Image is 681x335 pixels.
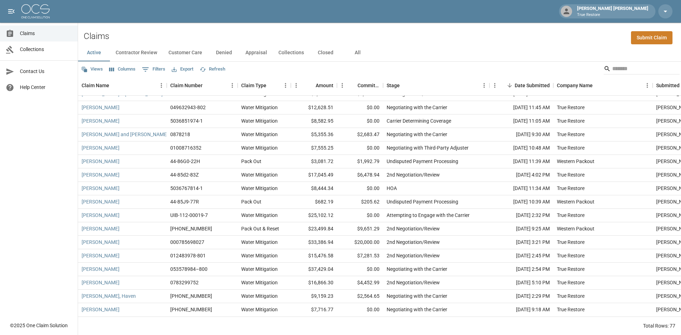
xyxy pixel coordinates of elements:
button: All [342,44,373,61]
a: [PERSON_NAME], Haven [82,292,136,300]
button: Show filters [140,64,167,75]
a: [PERSON_NAME] [82,185,120,192]
div: Water Mitigation [241,279,278,286]
button: Menu [291,80,301,91]
div: 2nd Negotiation/Review [387,225,440,232]
button: Menu [337,80,348,91]
div: Water Mitigation [241,144,278,151]
div: Date Submitted [515,76,550,95]
div: Negotiating with the Carrier [387,292,447,300]
a: [PERSON_NAME] [82,158,120,165]
div: Claim Number [167,76,238,95]
div: $7,555.25 [291,141,337,155]
span: Claims [20,30,72,37]
div: Amount [316,76,333,95]
a: [PERSON_NAME] [82,117,120,124]
a: [PERSON_NAME] [82,198,120,205]
div: Company Name [553,76,653,95]
div: [DATE] 5:10 PM [489,276,553,290]
div: Water Mitigation [241,292,278,300]
div: True Restore [557,212,585,219]
button: open drawer [4,4,18,18]
div: $2,683.47 [337,128,383,141]
div: [DATE] 11:34 AM [489,182,553,195]
button: Sort [505,80,515,90]
div: $16,866.30 [291,276,337,290]
div: $2,564.65 [337,290,383,303]
button: Active [78,44,110,61]
div: 300-0010642-2025 [170,292,212,300]
div: True Restore [557,117,585,124]
div: $17,045.49 [291,168,337,182]
div: $8,444.34 [291,182,337,195]
h2: Claims [84,31,109,41]
div: $0.00 [337,263,383,276]
button: Customer Care [163,44,208,61]
div: Water Mitigation [241,131,278,138]
div: Date Submitted [489,76,553,95]
div: True Restore [557,171,585,178]
div: Negotiating with the Carrier [387,104,447,111]
div: Water Mitigation [241,117,278,124]
div: Water Mitigation [241,306,278,313]
div: $0.00 [337,115,383,128]
div: True Restore [557,144,585,151]
button: Menu [280,80,291,91]
div: © 2025 One Claim Solution [10,322,68,329]
div: $0.00 [337,182,383,195]
div: [DATE] 9:30 AM [489,128,553,141]
div: $0.00 [337,303,383,317]
span: Contact Us [20,68,72,75]
div: Attempting to Engage with the Carrier [387,212,470,219]
div: 2nd Negotiation/Review [387,252,440,259]
div: $4,452.99 [337,276,383,290]
div: Pack Out [241,158,261,165]
div: [DATE] 11:39 AM [489,155,553,168]
button: Views [79,64,105,75]
div: $1,992.79 [337,155,383,168]
span: Help Center [20,84,72,91]
div: Undisputed Payment Processing [387,158,458,165]
div: $8,582.95 [291,115,337,128]
div: Stage [387,76,400,95]
div: Amount [291,76,337,95]
div: 44-85J9-77R [170,198,199,205]
div: Claim Name [78,76,167,95]
div: True Restore [557,185,585,192]
button: Menu [227,80,238,91]
div: Committed Amount [337,76,383,95]
div: 2nd Negotiation/Review [387,239,440,246]
button: Collections [273,44,310,61]
div: Claim Number [170,76,203,95]
div: $205.62 [337,195,383,209]
div: True Restore [557,252,585,259]
div: True Restore [557,266,585,273]
div: $5,355.36 [291,128,337,141]
a: [PERSON_NAME] [82,225,120,232]
div: Stage [383,76,489,95]
div: 44-85d2-83Z [170,171,199,178]
div: 01008716352 [170,144,201,151]
div: HOA [387,185,397,192]
div: 300-0251904-2024 [170,306,212,313]
div: Claim Type [238,76,291,95]
div: Claim Name [82,76,109,95]
button: Sort [266,80,276,90]
div: $0.00 [337,141,383,155]
button: Export [170,64,195,75]
div: True Restore [557,104,585,111]
div: Water Mitigation [241,266,278,273]
a: [PERSON_NAME] [82,252,120,259]
div: 2nd Negotiation/Review [387,171,440,178]
button: Appraisal [240,44,273,61]
button: Menu [156,80,167,91]
div: [DATE] 2:32 PM [489,209,553,222]
div: True Restore [557,292,585,300]
div: Pack Out [241,198,261,205]
div: 0878218 [170,131,190,138]
div: Water Mitigation [241,252,278,259]
button: Sort [593,80,603,90]
img: ocs-logo-white-transparent.png [21,4,50,18]
button: Refresh [198,64,227,75]
div: [DATE] 4:02 PM [489,168,553,182]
